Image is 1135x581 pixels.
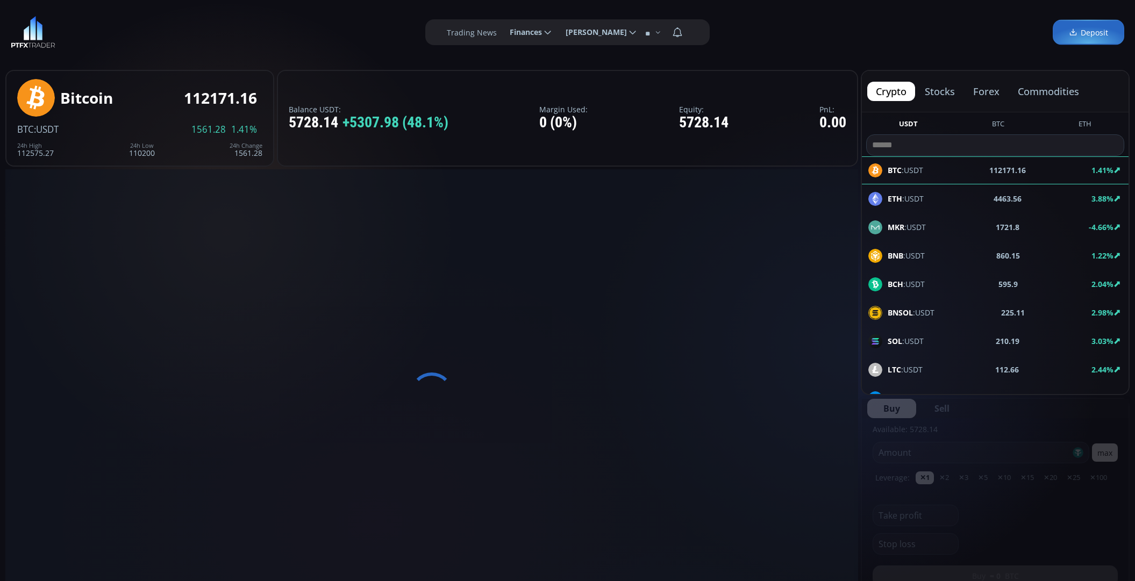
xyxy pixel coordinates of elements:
[129,142,155,149] div: 24h Low
[1009,82,1088,101] button: commodities
[888,364,923,375] span: :USDT
[1091,250,1113,261] b: 1.22%
[34,123,59,135] span: :USDT
[888,193,902,204] b: ETH
[342,114,448,131] span: +5307.98 (48.1%)
[539,114,588,131] div: 0 (0%)
[1091,279,1113,289] b: 2.04%
[996,221,1019,233] b: 1721.8
[965,82,1008,101] button: forex
[1091,307,1113,318] b: 2.98%
[888,250,903,261] b: BNB
[1001,307,1025,318] b: 225.11
[289,105,448,113] label: Balance USDT:
[17,142,54,157] div: 112575.27
[230,142,262,149] div: 24h Change
[60,90,113,106] div: Bitcoin
[231,125,257,134] span: 1.41%
[996,335,1019,347] b: 210.19
[502,21,542,43] span: Finances
[558,21,627,43] span: [PERSON_NAME]
[995,364,1019,375] b: 112.66
[1091,364,1113,375] b: 2.44%
[17,123,34,135] span: BTC
[289,114,448,131] div: 5728.14
[888,278,925,290] span: :USDT
[998,278,1018,290] b: 595.9
[1074,119,1096,132] button: ETH
[994,193,1022,204] b: 4463.56
[888,222,904,232] b: MKR
[888,221,926,233] span: :USDT
[996,250,1020,261] b: 860.15
[191,125,226,134] span: 1561.28
[1091,336,1113,346] b: 3.03%
[888,193,924,204] span: :USDT
[11,16,55,48] img: LOGO
[17,142,54,149] div: 24h High
[888,279,903,289] b: BCH
[129,142,155,157] div: 110200
[895,119,922,132] button: USDT
[1091,393,1113,403] b: 4.47%
[888,392,930,404] span: :USDT
[888,335,924,347] span: :USDT
[819,105,846,113] label: PnL:
[888,393,909,403] b: DASH
[867,82,915,101] button: crypto
[1053,20,1124,45] a: Deposit
[184,90,257,106] div: 112171.16
[888,336,902,346] b: SOL
[1001,392,1020,404] b: 24.05
[819,114,846,131] div: 0.00
[447,27,497,38] label: Trading News
[888,250,925,261] span: :USDT
[916,82,963,101] button: stocks
[988,119,1009,132] button: BTC
[1091,193,1113,204] b: 3.88%
[888,307,934,318] span: :USDT
[1089,222,1113,232] b: -4.66%
[1069,27,1108,38] span: Deposit
[679,105,729,113] label: Equity:
[888,307,913,318] b: BNSOL
[230,142,262,157] div: 1561.28
[679,114,729,131] div: 5728.14
[888,364,901,375] b: LTC
[539,105,588,113] label: Margin Used:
